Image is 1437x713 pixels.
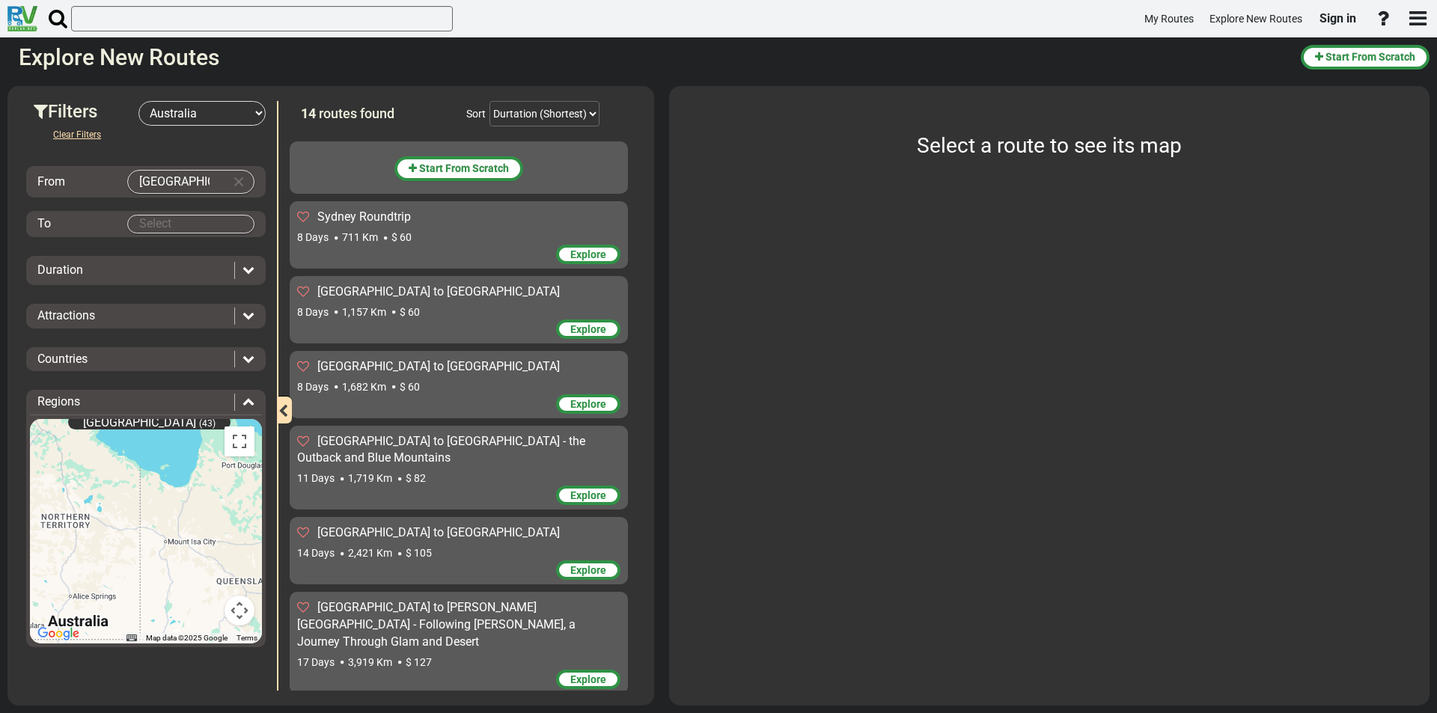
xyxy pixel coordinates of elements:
[419,162,509,174] span: Start From Scratch
[19,45,1290,70] h2: Explore New Routes
[556,670,620,689] div: Explore
[570,564,606,576] span: Explore
[317,525,560,539] span: [GEOGRAPHIC_DATA] to [GEOGRAPHIC_DATA]
[199,418,216,429] span: (43)
[348,656,392,668] span: 3,919 Km
[37,352,88,366] span: Countries
[34,624,83,643] img: Google
[342,306,386,318] span: 1,157 Km
[1325,51,1415,63] span: Start From Scratch
[556,245,620,264] div: Explore
[1319,11,1356,25] span: Sign in
[297,656,335,668] span: 17 Days
[556,560,620,580] div: Explore
[297,231,329,243] span: 8 Days
[1301,45,1430,70] button: Start From Scratch
[128,171,224,193] input: Select
[1144,13,1194,25] span: My Routes
[30,394,262,411] div: Regions
[348,472,392,484] span: 1,719 Km
[556,394,620,414] div: Explore
[30,262,262,279] div: Duration
[556,319,620,339] div: Explore
[297,547,335,559] span: 14 Days
[400,381,420,393] span: $ 60
[342,231,378,243] span: 711 Km
[290,351,628,418] div: [GEOGRAPHIC_DATA] to [GEOGRAPHIC_DATA] 8 Days 1,682 Km $ 60 Explore
[1313,3,1363,34] a: Sign in
[556,486,620,505] div: Explore
[225,596,254,625] button: Map camera controls
[290,276,628,343] div: [GEOGRAPHIC_DATA] to [GEOGRAPHIC_DATA] 8 Days 1,157 Km $ 60 Explore
[126,633,137,643] button: Keyboard shortcuts
[228,171,250,193] button: Clear Input
[394,156,523,181] button: Start From Scratch
[37,308,95,322] span: Attractions
[297,472,335,484] span: 11 Days
[37,263,83,277] span: Duration
[128,215,254,233] input: Select
[317,359,560,373] span: [GEOGRAPHIC_DATA] to [GEOGRAPHIC_DATA]
[290,426,628,510] div: [GEOGRAPHIC_DATA] to [GEOGRAPHIC_DATA] - the Outback and Blue Mountains 11 Days 1,719 Km $ 82 Exp...
[570,398,606,410] span: Explore
[570,489,606,501] span: Explore
[342,381,386,393] span: 1,682 Km
[30,307,262,325] div: Attractions
[406,472,426,484] span: $ 82
[225,426,254,456] button: Toggle fullscreen view
[83,415,196,429] span: [GEOGRAPHIC_DATA]
[570,673,606,685] span: Explore
[290,201,628,269] div: Sydney Roundtrip 8 Days 711 Km $ 60 Explore
[290,517,628,584] div: [GEOGRAPHIC_DATA] to [GEOGRAPHIC_DATA] 14 Days 2,421 Km $ 105 Explore
[30,351,262,368] div: Countries
[297,306,329,318] span: 8 Days
[297,434,585,465] span: [GEOGRAPHIC_DATA] to [GEOGRAPHIC_DATA] - the Outback and Blue Mountains
[348,547,392,559] span: 2,421 Km
[917,133,1182,158] span: Select a route to see its map
[406,547,432,559] span: $ 105
[7,6,37,31] img: RvPlanetLogo.png
[319,105,394,121] span: routes found
[1138,4,1200,34] a: My Routes
[290,592,628,694] div: [GEOGRAPHIC_DATA] to [PERSON_NAME][GEOGRAPHIC_DATA] - Following [PERSON_NAME], a Journey Through ...
[34,102,138,121] h3: Filters
[570,248,606,260] span: Explore
[37,216,51,230] span: To
[37,394,80,408] span: Regions
[34,624,83,643] a: Open this area in Google Maps (opens a new window)
[237,634,257,642] a: Terms (opens in new tab)
[297,381,329,393] span: 8 Days
[1203,4,1309,34] a: Explore New Routes
[466,106,486,121] div: Sort
[570,323,606,335] span: Explore
[297,600,576,649] span: [GEOGRAPHIC_DATA] to [PERSON_NAME][GEOGRAPHIC_DATA] - Following [PERSON_NAME], a Journey Through ...
[317,284,560,299] span: [GEOGRAPHIC_DATA] to [GEOGRAPHIC_DATA]
[400,306,420,318] span: $ 60
[301,105,316,121] span: 14
[406,656,432,668] span: $ 127
[41,126,113,144] button: Clear Filters
[1209,13,1302,25] span: Explore New Routes
[37,174,65,189] span: From
[317,209,411,224] span: Sydney Roundtrip
[391,231,412,243] span: $ 60
[146,634,228,642] span: Map data ©2025 Google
